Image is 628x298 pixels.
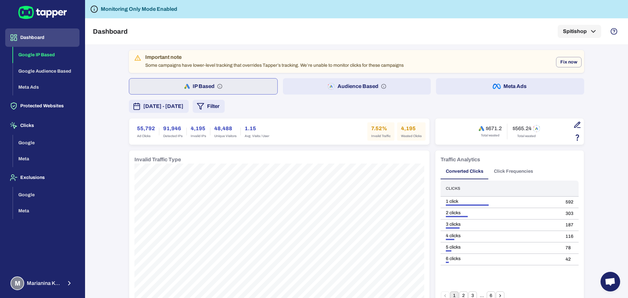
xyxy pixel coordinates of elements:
button: Converted Clicks [441,164,489,179]
h6: Traffic Analytics [441,156,480,164]
button: Dashboard [5,28,79,47]
svg: IP based: Search, Display, and Shopping. [217,84,222,89]
span: Invalid Traffic [371,134,391,138]
div: M [10,276,24,290]
span: Invalid IPs [191,134,206,138]
span: Total wasted [517,134,536,138]
button: Estimation based on the quantity of invalid click x cost-per-click. [572,132,583,143]
button: Filter [193,100,225,113]
a: Meta [13,208,79,213]
button: Meta Ads [13,79,79,96]
div: 6 clicks [446,256,555,262]
div: 2 clicks [446,210,555,216]
span: Total wasted [481,133,499,138]
button: Meta [13,151,79,167]
div: 5 clicks [446,244,555,250]
button: Meta Ads [436,78,584,95]
a: Google [13,191,79,197]
h5: Dashboard [93,27,128,35]
td: 78 [560,242,579,254]
th: Clicks [441,181,560,197]
div: 1 click [446,199,555,204]
a: Google IP Based [13,52,79,57]
td: 187 [560,219,579,231]
button: Google IP Based [13,47,79,63]
td: 116 [560,231,579,242]
td: 42 [560,254,579,265]
svg: Audience based: Search, Display, Shopping, Video Performance Max, Demand Generation [381,84,386,89]
span: Wasted Clicks [401,134,422,138]
div: Important note [145,54,404,61]
a: Dashboard [5,34,79,40]
h6: $671.2 [486,125,502,132]
h6: 4,195 [401,125,422,132]
button: Spitishop [558,25,601,38]
button: Google Audience Based [13,63,79,79]
button: Google [13,187,79,203]
td: 592 [560,197,579,208]
span: Detected IPs [163,134,183,138]
button: MMarianina Karra [5,274,79,293]
h6: 55,792 [137,125,155,132]
a: Clicks [5,122,79,128]
h6: Monitoring Only Mode Enabled [101,5,177,13]
a: Meta Ads [13,84,79,90]
a: Exclusions [5,174,79,180]
button: Exclusions [5,168,79,187]
span: [DATE] - [DATE] [143,102,183,110]
div: Some campaigns have lower-level tracking that overrides Tapper’s tracking. We’re unable to monito... [145,52,404,71]
span: Marianina Karra [27,280,62,287]
button: IP Based [129,78,278,95]
a: Meta [13,156,79,161]
h6: 91,946 [163,125,183,132]
td: 303 [560,208,579,219]
svg: Tapper is not blocking any fraudulent activity for this domain [90,5,98,13]
button: Click Frequencies [489,164,538,179]
button: Google [13,135,79,151]
div: 4 clicks [446,233,555,239]
button: Clicks [5,116,79,135]
button: Protected Websites [5,97,79,115]
div: 3 clicks [446,221,555,227]
button: [DATE] - [DATE] [129,100,189,113]
button: Fix now [556,57,582,67]
a: Google Audience Based [13,68,79,73]
h6: 1.15 [245,125,269,132]
h6: 7.52% [371,125,391,132]
span: Avg. Visits / User [245,134,269,138]
h6: $565.24 [513,125,532,132]
button: Audience Based [283,78,431,95]
a: Protected Websites [5,103,79,108]
h6: 4,195 [191,125,206,132]
span: Unique Visitors [214,134,236,138]
h6: 48,488 [214,125,236,132]
button: Meta [13,203,79,219]
span: Ad Clicks [137,134,155,138]
div: Open chat [601,272,620,291]
a: Google [13,139,79,145]
h6: Invalid Traffic Type [134,156,181,164]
